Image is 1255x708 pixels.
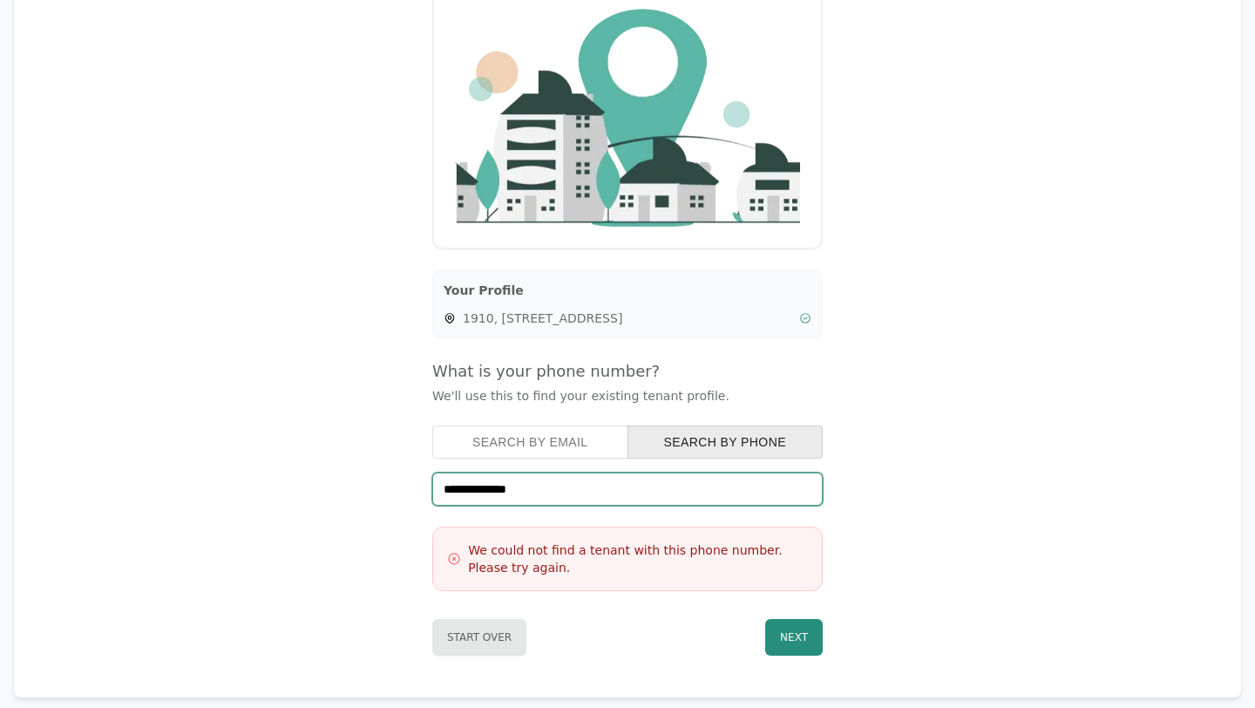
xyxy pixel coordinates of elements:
button: search by phone [627,425,824,459]
h3: Your Profile [444,282,811,299]
div: Search type [432,425,823,459]
img: Company Logo [455,9,800,226]
span: 1910, [STREET_ADDRESS] [463,310,792,327]
p: We'll use this to find your existing tenant profile. [432,387,823,405]
button: search by email [432,425,628,459]
h4: What is your phone number? [432,359,823,384]
button: Next [765,619,823,656]
button: Start Over [432,619,526,656]
h3: We could not find a tenant with this phone number. Please try again. [468,541,808,576]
